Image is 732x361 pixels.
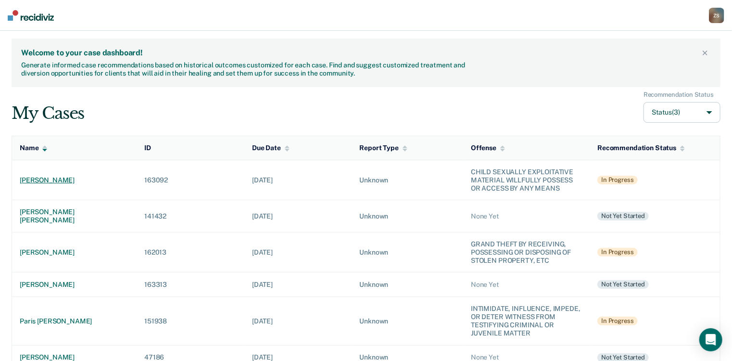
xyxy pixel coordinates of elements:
[471,212,582,220] div: None Yet
[244,272,352,297] td: [DATE]
[597,280,649,289] div: Not yet started
[471,305,582,337] div: INTIMIDATE, INFLUENCE, IMPEDE, OR DETER WITNESS FROM TESTIFYING CRIMINAL OR JUVENILE MATTER
[709,8,724,23] button: ZS
[471,144,505,152] div: Offense
[244,160,352,200] td: [DATE]
[597,248,638,257] div: In Progress
[352,272,463,297] td: Unknown
[471,281,582,289] div: None Yet
[597,144,685,152] div: Recommendation Status
[352,297,463,345] td: Unknown
[8,10,54,21] img: Recidiviz
[144,144,151,152] div: ID
[359,144,407,152] div: Report Type
[20,281,129,289] div: [PERSON_NAME]
[644,91,714,99] div: Recommendation Status
[20,176,129,184] div: [PERSON_NAME]
[244,232,352,272] td: [DATE]
[21,48,699,57] div: Welcome to your case dashboard!
[352,200,463,232] td: Unknown
[244,297,352,345] td: [DATE]
[137,232,244,272] td: 162013
[137,297,244,345] td: 151938
[244,200,352,232] td: [DATE]
[352,232,463,272] td: Unknown
[20,248,129,257] div: [PERSON_NAME]
[20,208,129,224] div: [PERSON_NAME] [PERSON_NAME]
[252,144,290,152] div: Due Date
[352,160,463,200] td: Unknown
[21,61,468,77] div: Generate informed case recommendations based on historical outcomes customized for each case. Fin...
[20,144,47,152] div: Name
[709,8,724,23] div: Z S
[137,200,244,232] td: 141432
[597,317,638,325] div: In Progress
[20,317,129,325] div: paris [PERSON_NAME]
[644,102,720,123] button: Status(3)
[471,240,582,264] div: GRAND THEFT BY RECEIVING, POSSESSING OR DISPOSING OF STOLEN PROPERTY, ETC
[699,328,722,351] div: Open Intercom Messenger
[597,212,649,220] div: Not yet started
[137,160,244,200] td: 163092
[137,272,244,297] td: 163313
[471,168,582,192] div: CHILD SEXUALLY EXPLOITATIVE MATERIAL WILLFULLY POSSESS OR ACCESS BY ANY MEANS
[597,176,638,184] div: In Progress
[12,103,84,123] div: My Cases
